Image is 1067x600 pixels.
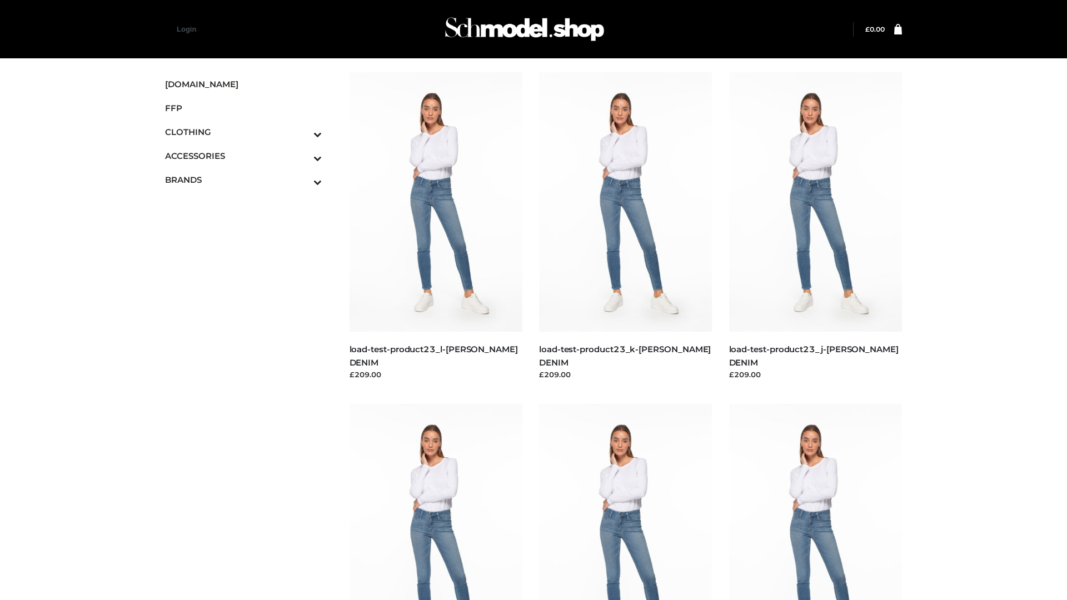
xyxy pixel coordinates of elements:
a: BRANDSToggle Submenu [165,168,322,192]
a: load-test-product23_k-[PERSON_NAME] DENIM [539,344,711,367]
a: load-test-product23_j-[PERSON_NAME] DENIM [729,344,899,367]
a: Login [177,25,196,33]
div: £209.00 [729,369,903,380]
a: CLOTHINGToggle Submenu [165,120,322,144]
a: [DOMAIN_NAME] [165,72,322,96]
bdi: 0.00 [865,25,885,33]
a: FFP [165,96,322,120]
span: £ [865,25,870,33]
img: Schmodel Admin 964 [441,7,608,51]
div: £209.00 [350,369,523,380]
span: [DOMAIN_NAME] [165,78,322,91]
a: load-test-product23_l-[PERSON_NAME] DENIM [350,344,518,367]
span: ACCESSORIES [165,149,322,162]
div: £209.00 [539,369,712,380]
button: Toggle Submenu [283,144,322,168]
span: BRANDS [165,173,322,186]
span: FFP [165,102,322,114]
span: CLOTHING [165,126,322,138]
button: Toggle Submenu [283,120,322,144]
a: £0.00 [865,25,885,33]
a: ACCESSORIESToggle Submenu [165,144,322,168]
button: Toggle Submenu [283,168,322,192]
